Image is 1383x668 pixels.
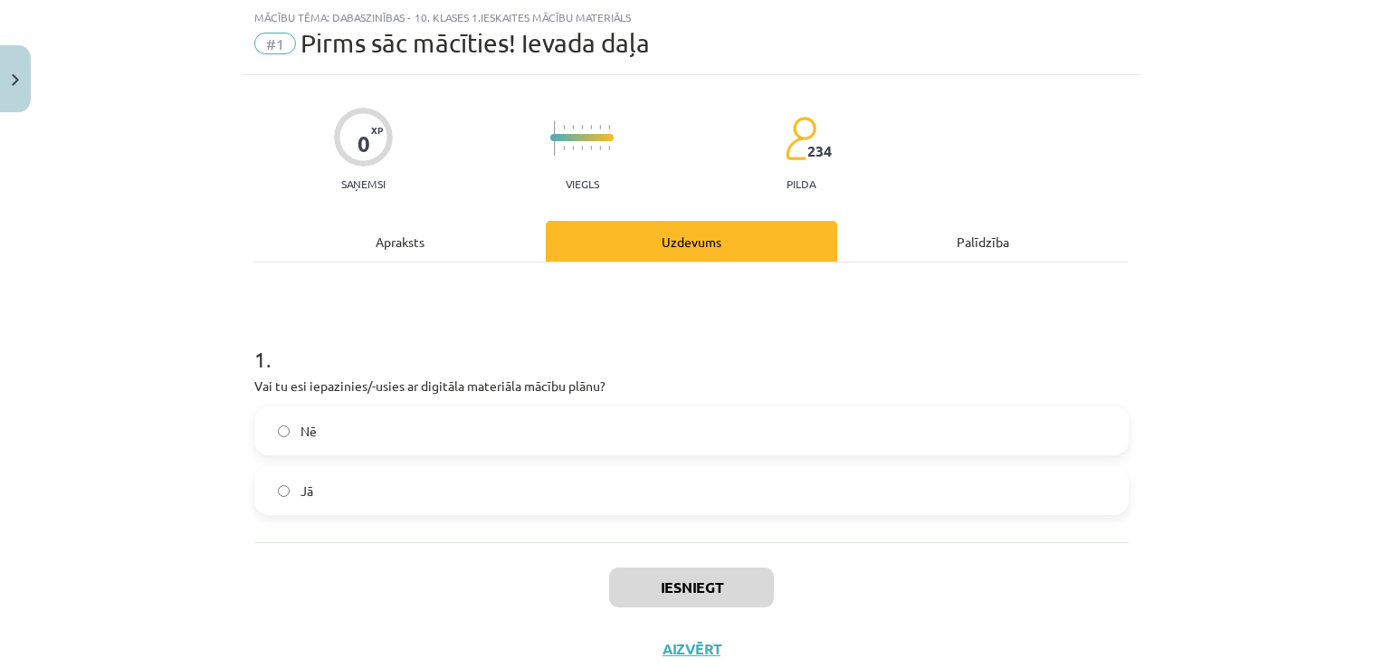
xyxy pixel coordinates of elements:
[554,120,556,156] img: icon-long-line-d9ea69661e0d244f92f715978eff75569469978d946b2353a9bb055b3ed8787d.svg
[563,125,565,129] img: icon-short-line-57e1e144782c952c97e751825c79c345078a6d821885a25fce030b3d8c18986b.svg
[608,125,610,129] img: icon-short-line-57e1e144782c952c97e751825c79c345078a6d821885a25fce030b3d8c18986b.svg
[785,116,816,161] img: students-c634bb4e5e11cddfef0936a35e636f08e4e9abd3cc4e673bd6f9a4125e45ecb1.svg
[572,146,574,150] img: icon-short-line-57e1e144782c952c97e751825c79c345078a6d821885a25fce030b3d8c18986b.svg
[300,422,317,441] span: Nē
[581,125,583,129] img: icon-short-line-57e1e144782c952c97e751825c79c345078a6d821885a25fce030b3d8c18986b.svg
[572,125,574,129] img: icon-short-line-57e1e144782c952c97e751825c79c345078a6d821885a25fce030b3d8c18986b.svg
[599,146,601,150] img: icon-short-line-57e1e144782c952c97e751825c79c345078a6d821885a25fce030b3d8c18986b.svg
[566,177,599,190] p: Viegls
[657,640,726,658] button: Aizvērt
[581,146,583,150] img: icon-short-line-57e1e144782c952c97e751825c79c345078a6d821885a25fce030b3d8c18986b.svg
[590,146,592,150] img: icon-short-line-57e1e144782c952c97e751825c79c345078a6d821885a25fce030b3d8c18986b.svg
[12,74,19,86] img: icon-close-lesson-0947bae3869378f0d4975bcd49f059093ad1ed9edebbc8119c70593378902aed.svg
[254,221,546,262] div: Apraksts
[300,482,313,501] span: Jā
[546,221,837,262] div: Uzdevums
[371,125,383,135] span: XP
[609,568,774,607] button: Iesniegt
[563,146,565,150] img: icon-short-line-57e1e144782c952c97e751825c79c345078a6d821885a25fce030b3d8c18986b.svg
[787,177,815,190] p: pilda
[254,315,1129,371] h1: 1 .
[599,125,601,129] img: icon-short-line-57e1e144782c952c97e751825c79c345078a6d821885a25fce030b3d8c18986b.svg
[837,221,1129,262] div: Palīdzība
[254,33,296,54] span: #1
[807,143,832,159] span: 234
[278,425,290,437] input: Nē
[590,125,592,129] img: icon-short-line-57e1e144782c952c97e751825c79c345078a6d821885a25fce030b3d8c18986b.svg
[358,131,370,157] div: 0
[278,485,290,497] input: Jā
[300,28,650,58] span: Pirms sāc mācīties! Ievada daļa
[254,377,1129,396] p: Vai tu esi iepazinies/-usies ar digitāla materiāla mācību plānu?
[608,146,610,150] img: icon-short-line-57e1e144782c952c97e751825c79c345078a6d821885a25fce030b3d8c18986b.svg
[254,11,1129,24] div: Mācību tēma: Dabaszinības - 10. klases 1.ieskaites mācību materiāls
[334,177,393,190] p: Saņemsi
